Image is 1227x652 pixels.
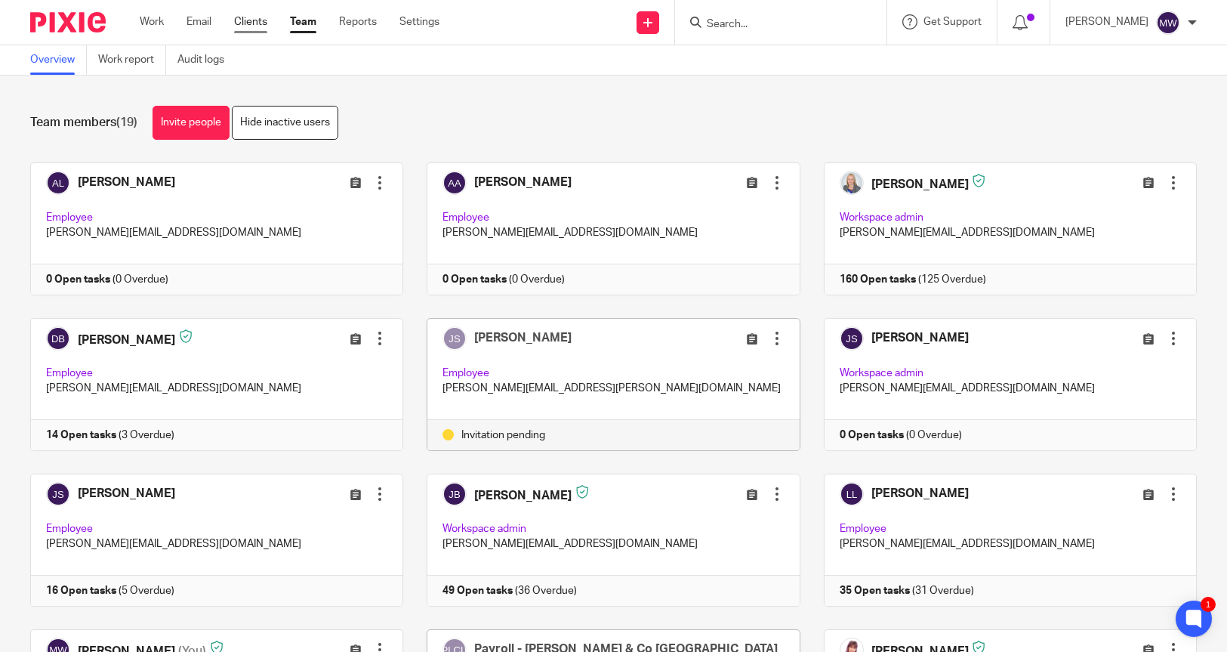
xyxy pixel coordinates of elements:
a: Settings [399,14,439,29]
div: Invitation pending [442,428,784,443]
a: Audit logs [177,45,236,75]
a: Invite people [153,106,230,140]
a: Email [187,14,211,29]
a: Clients [234,14,267,29]
a: Team [290,14,316,29]
p: Employee [442,366,784,381]
span: Get Support [923,17,982,27]
a: Reports [339,14,377,29]
h1: Team members [30,115,137,131]
img: Pixie [30,12,106,32]
p: [PERSON_NAME] [1065,14,1148,29]
a: Overview [30,45,87,75]
span: [PERSON_NAME] [474,332,572,344]
input: Search [705,18,841,32]
a: Work report [98,45,166,75]
img: svg%3E [442,326,467,351]
a: Hide inactive users [232,106,338,140]
div: 1 [1201,597,1216,612]
a: Work [140,14,164,29]
p: [PERSON_NAME][EMAIL_ADDRESS][PERSON_NAME][DOMAIN_NAME] [442,381,784,396]
img: svg%3E [1156,11,1180,35]
span: (19) [116,116,137,128]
